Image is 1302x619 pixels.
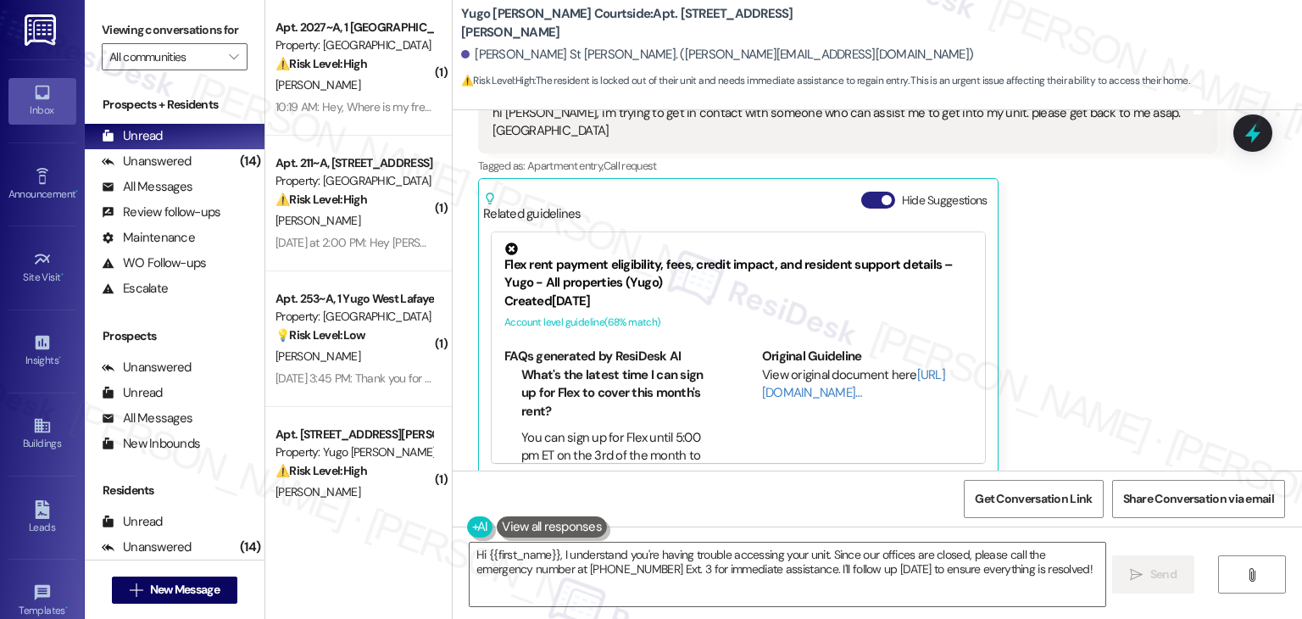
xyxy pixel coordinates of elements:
[504,314,972,332] div: Account level guideline ( 68 % match)
[102,127,163,145] div: Unread
[236,534,264,560] div: (14)
[275,99,716,114] div: 10:19 AM: Hey, Where is my free month ? I see in my resident portal another payment due!
[975,490,1092,508] span: Get Conversation Link
[112,577,237,604] button: New Message
[1112,480,1285,518] button: Share Conversation via email
[275,426,432,443] div: Apt. [STREET_ADDRESS][PERSON_NAME]
[275,484,360,499] span: [PERSON_NAME]
[478,153,1217,178] div: Tagged as:
[527,159,604,173] span: Apartment entry ,
[275,77,360,92] span: [PERSON_NAME]
[521,366,715,421] li: What's the latest time I can sign up for Flex to cover this month's rent?
[275,443,432,461] div: Property: Yugo [PERSON_NAME]
[236,148,264,175] div: (14)
[275,463,367,478] strong: ⚠️ Risk Level: High
[275,154,432,172] div: Apt. 211~A, [STREET_ADDRESS]
[58,352,61,364] span: •
[964,480,1103,518] button: Get Conversation Link
[65,602,68,614] span: •
[130,583,142,597] i: 
[8,411,76,457] a: Buildings
[504,348,681,365] b: FAQs generated by ResiDesk AI
[75,186,78,198] span: •
[102,280,168,298] div: Escalate
[275,308,432,326] div: Property: [GEOGRAPHIC_DATA]
[275,213,360,228] span: [PERSON_NAME]
[275,172,432,190] div: Property: [GEOGRAPHIC_DATA]
[102,229,195,247] div: Maintenance
[1150,566,1177,583] span: Send
[604,159,657,173] span: Call request
[461,74,534,87] strong: ⚠️ Risk Level: High
[504,243,972,293] div: Flex rent payment eligibility, fees, credit impact, and resident support details – Yugo - All pro...
[102,538,192,556] div: Unanswered
[61,269,64,281] span: •
[102,204,220,221] div: Review follow-ups
[504,293,972,310] div: Created [DATE]
[902,192,988,209] label: Hide Suggestions
[150,581,220,599] span: New Message
[1245,568,1258,582] i: 
[275,235,1039,250] div: [DATE] at 2:00 PM: Hey [PERSON_NAME], we appreciate your text! We'll be back at 11AM to help you ...
[8,78,76,124] a: Inbox
[102,153,192,170] div: Unanswered
[102,254,206,272] div: WO Follow-ups
[109,43,220,70] input: All communities
[102,435,200,453] div: New Inbounds
[1123,490,1274,508] span: Share Conversation via email
[102,513,163,531] div: Unread
[275,36,432,54] div: Property: [GEOGRAPHIC_DATA]
[85,482,264,499] div: Residents
[275,327,365,343] strong: 💡 Risk Level: Low
[275,290,432,308] div: Apt. 253~A, 1 Yugo West Lafayette River Market
[102,178,192,196] div: All Messages
[762,348,862,365] b: Original Guideline
[275,56,367,71] strong: ⚠️ Risk Level: High
[85,96,264,114] div: Prospects + Residents
[8,495,76,541] a: Leads
[229,50,238,64] i: 
[102,384,163,402] div: Unread
[762,366,973,403] div: View original document here
[8,328,76,374] a: Insights •
[483,192,581,223] div: Related guidelines
[8,245,76,291] a: Site Visit •
[102,17,248,43] label: Viewing conversations for
[762,366,945,401] a: [URL][DOMAIN_NAME]…
[275,349,360,364] span: [PERSON_NAME]
[275,192,367,207] strong: ⚠️ Risk Level: High
[470,543,1104,606] textarea: Hi {{first_name}}, I understand you're having trouble accessing your unit. Since our offices are ...
[461,46,973,64] div: [PERSON_NAME] St [PERSON_NAME]. ([PERSON_NAME][EMAIL_ADDRESS][DOMAIN_NAME])
[521,429,715,538] li: You can sign up for Flex until 5:00 pm ET on the 3rd of the month to be eligible for that month's...
[461,72,1189,90] span: : The resident is locked out of their unit and needs immediate assistance to regain entry. This i...
[102,410,192,427] div: All Messages
[1112,555,1194,594] button: Send
[85,327,264,345] div: Prospects
[275,19,432,36] div: Apt. 2027~A, 1 [GEOGRAPHIC_DATA]
[102,359,192,376] div: Unanswered
[461,5,800,42] b: Yugo [PERSON_NAME] Courtside: Apt. [STREET_ADDRESS][PERSON_NAME]
[25,14,59,46] img: ResiDesk Logo
[1130,568,1143,582] i: 
[492,104,1190,141] div: hi [PERSON_NAME], i'm trying to get in contact with someone who can assist me to get into my unit...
